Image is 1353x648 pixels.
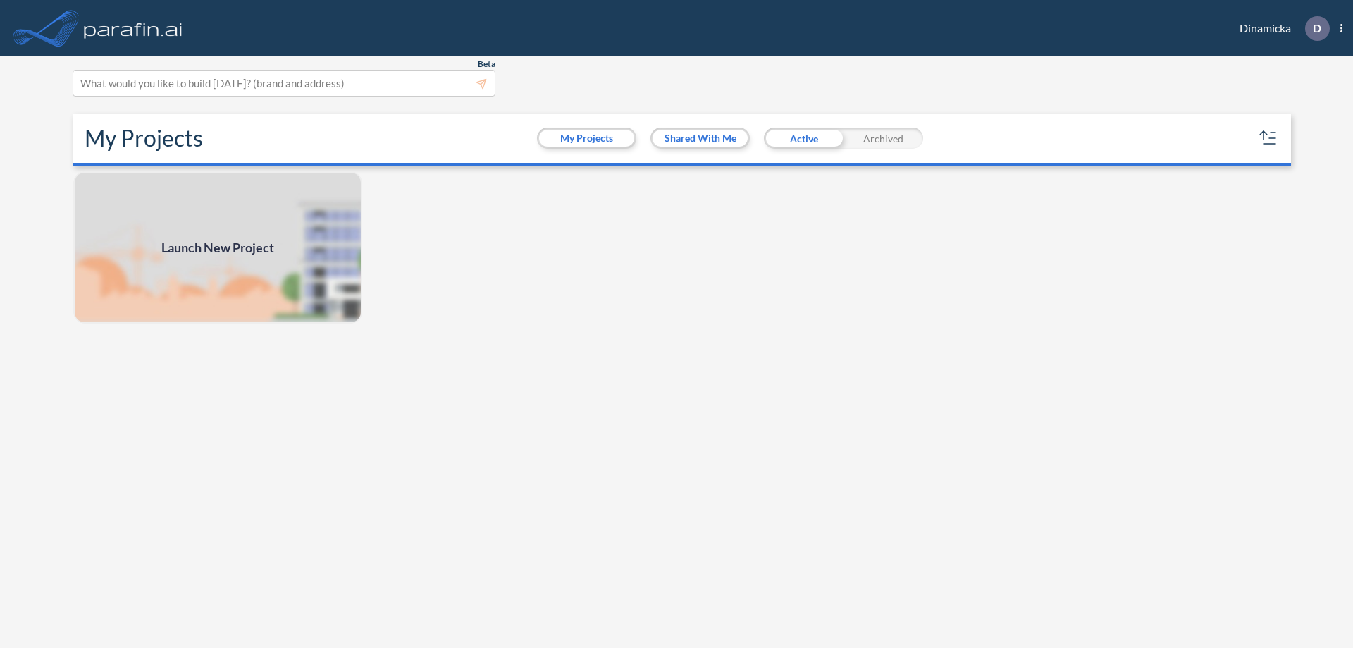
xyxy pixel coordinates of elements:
[478,59,495,70] span: Beta
[81,14,185,42] img: logo
[539,130,634,147] button: My Projects
[653,130,748,147] button: Shared With Me
[1257,127,1280,149] button: sort
[161,238,274,257] span: Launch New Project
[1218,16,1342,41] div: Dinamicka
[844,128,923,149] div: Archived
[1313,22,1321,35] p: D
[764,128,844,149] div: Active
[85,125,203,152] h2: My Projects
[73,171,362,324] img: add
[73,171,362,324] a: Launch New Project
